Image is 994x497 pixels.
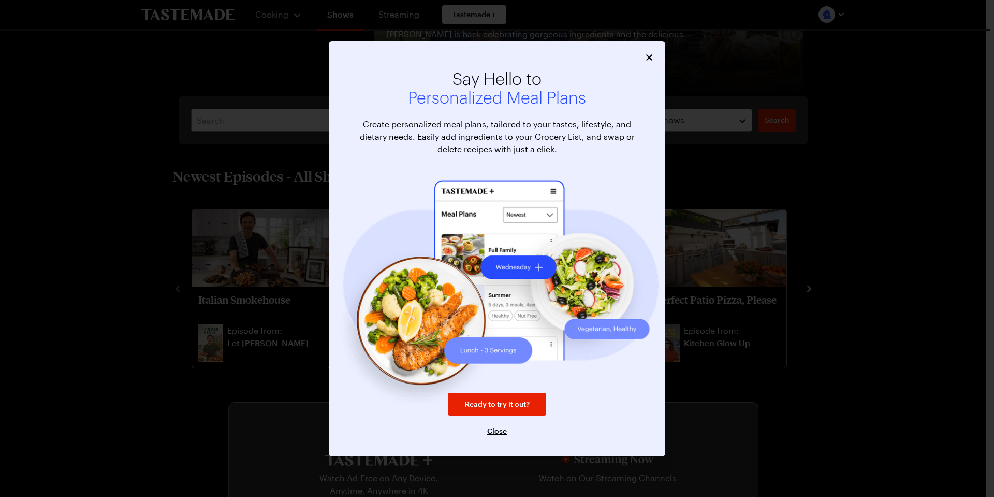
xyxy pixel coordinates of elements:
[349,118,645,155] p: Create personalized meal plans, tailored to your tastes, lifestyle, and dietary needs. Easily add...
[349,89,645,108] span: Personalized Meal Plans
[448,393,546,416] a: Ready to try it out?
[487,426,507,436] button: Close
[465,399,530,409] span: Ready to try it out?
[349,70,645,108] h2: Say Hello to
[644,52,655,63] button: Close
